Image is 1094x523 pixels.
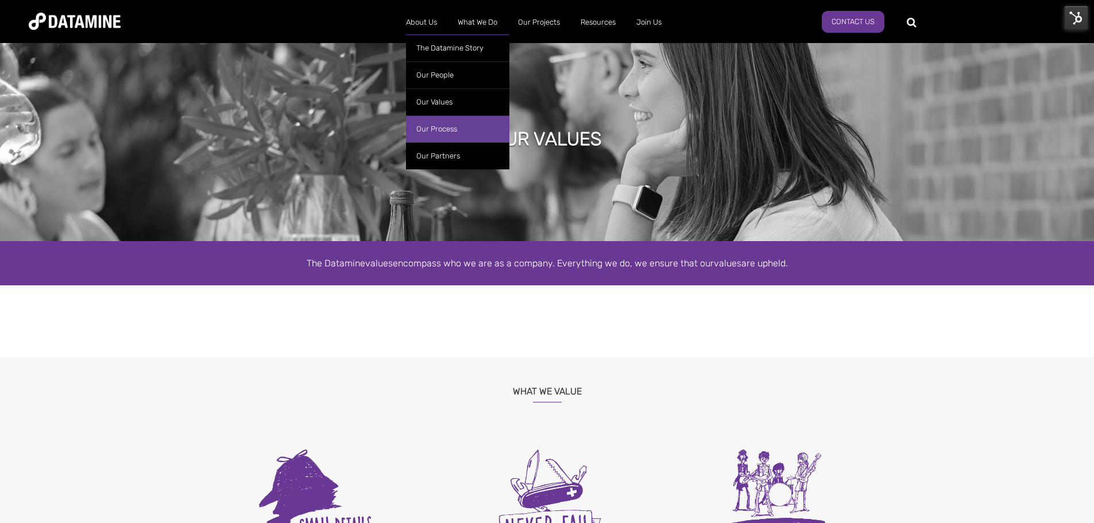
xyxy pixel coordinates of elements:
a: Our Projects [508,7,570,37]
a: About Us [396,7,447,37]
span: The Datamine [307,258,365,269]
a: Our Partners [406,142,509,169]
img: Datamine [29,13,121,30]
a: Contact Us [822,11,884,33]
a: What We Do [447,7,508,37]
img: HubSpot Tools Menu Toggle [1064,6,1088,30]
a: Our People [406,61,509,88]
a: Our Values [406,88,509,115]
h1: OUR VALUES [493,126,602,152]
span: encompass who we are as a company. Everything we do, we ensure that our [393,258,714,269]
span: values [714,258,741,269]
h3: What We Value [211,371,883,402]
a: Our Process [406,115,509,142]
a: The Datamine Story [406,34,509,61]
span: values [365,258,393,269]
a: Resources [570,7,626,37]
span: are upheld. [741,258,788,269]
a: Join Us [626,7,672,37]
